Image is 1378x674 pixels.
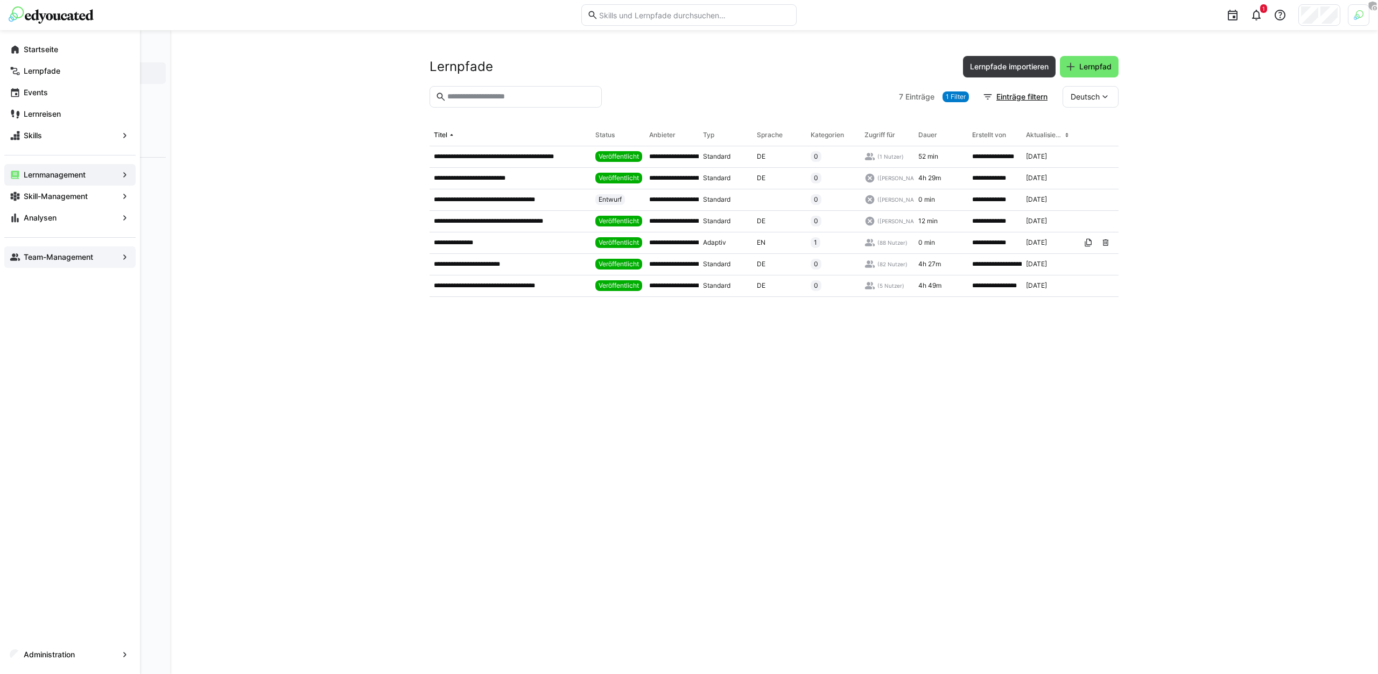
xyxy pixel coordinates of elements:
[599,152,639,161] span: Veröffentlicht
[814,217,818,225] span: 0
[811,131,844,139] div: Kategorien
[918,195,935,204] span: 0 min
[877,153,904,160] span: (1 Nutzer)
[757,174,765,182] span: DE
[1060,56,1119,77] button: Lernpfad
[1026,174,1047,182] span: [DATE]
[977,86,1054,108] button: Einträge filtern
[946,93,966,101] span: 1 Filter
[757,238,765,247] span: EN
[899,91,903,102] span: 7
[434,131,447,139] div: Titel
[703,152,730,161] span: Standard
[905,91,934,102] span: Einträge
[703,238,726,247] span: Adaptiv
[814,174,818,182] span: 0
[1262,5,1265,12] span: 1
[814,195,818,204] span: 0
[757,281,765,290] span: DE
[599,195,622,204] span: Entwurf
[703,174,730,182] span: Standard
[963,56,1056,77] button: Lernpfade importieren
[877,196,926,203] span: ([PERSON_NAME])
[918,131,937,139] div: Dauer
[703,217,730,225] span: Standard
[599,260,639,268] span: Veröffentlicht
[814,281,818,290] span: 0
[968,61,1050,72] span: Lernpfade importieren
[918,174,941,182] span: 4h 29m
[599,174,639,182] span: Veröffentlicht
[918,260,941,268] span: 4h 27m
[1026,217,1047,225] span: [DATE]
[814,260,818,268] span: 0
[649,131,676,139] div: Anbieter
[599,281,639,290] span: Veröffentlicht
[814,152,818,161] span: 0
[595,131,615,139] div: Status
[1026,131,1063,139] div: Aktualisiert am
[703,260,730,268] span: Standard
[1026,152,1047,161] span: [DATE]
[918,281,941,290] span: 4h 49m
[1078,61,1113,72] span: Lernpfad
[877,260,908,268] span: (82 Nutzer)
[430,59,493,75] h2: Lernpfade
[814,238,817,247] span: 1
[877,282,904,289] span: (5 Nutzer)
[757,152,765,161] span: DE
[877,217,926,225] span: ([PERSON_NAME])
[599,217,639,225] span: Veröffentlicht
[1026,195,1047,204] span: [DATE]
[877,239,908,246] span: (88 Nutzer)
[918,152,938,161] span: 52 min
[703,195,730,204] span: Standard
[757,131,783,139] div: Sprache
[918,217,938,225] span: 12 min
[972,131,1006,139] div: Erstellt von
[864,131,895,139] div: Zugriff für
[995,91,1049,102] span: Einträge filtern
[877,174,926,182] span: ([PERSON_NAME])
[598,10,791,20] input: Skills und Lernpfade durchsuchen…
[918,238,935,247] span: 0 min
[757,260,765,268] span: DE
[1026,281,1047,290] span: [DATE]
[703,281,730,290] span: Standard
[1026,260,1047,268] span: [DATE]
[757,217,765,225] span: DE
[599,238,639,247] span: Veröffentlicht
[703,131,714,139] div: Typ
[1026,238,1047,247] span: [DATE]
[1071,91,1100,102] span: Deutsch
